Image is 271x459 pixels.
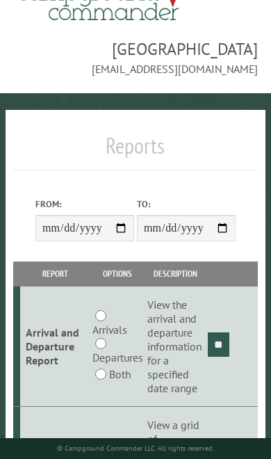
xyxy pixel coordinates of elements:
label: Both [109,366,131,382]
label: From: [35,198,134,211]
h1: Reports [13,132,257,170]
th: Report [20,261,90,286]
td: View the arrival and departure information for a specified date range [145,287,206,407]
th: Options [90,261,145,286]
label: Departures [92,349,143,366]
small: © Campground Commander LLC. All rights reserved. [57,444,214,453]
td: Arrival and Departure Report [20,287,90,407]
label: Arrivals [92,321,127,338]
span: [GEOGRAPHIC_DATA] [EMAIL_ADDRESS][DOMAIN_NAME] [13,38,257,76]
th: Description [145,261,206,286]
label: To: [137,198,236,211]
